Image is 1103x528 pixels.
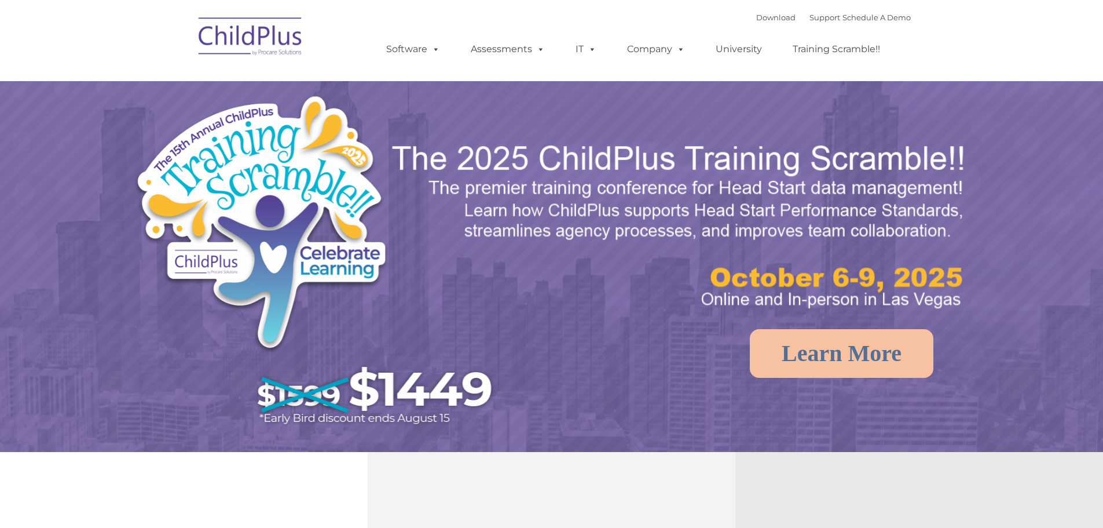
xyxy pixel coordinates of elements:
[756,13,911,22] font: |
[842,13,911,22] a: Schedule A Demo
[564,38,608,61] a: IT
[809,13,840,22] a: Support
[459,38,556,61] a: Assessments
[615,38,697,61] a: Company
[193,9,309,67] img: ChildPlus by Procare Solutions
[704,38,774,61] a: University
[781,38,892,61] a: Training Scramble!!
[375,38,452,61] a: Software
[756,13,796,22] a: Download
[750,329,933,378] a: Learn More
